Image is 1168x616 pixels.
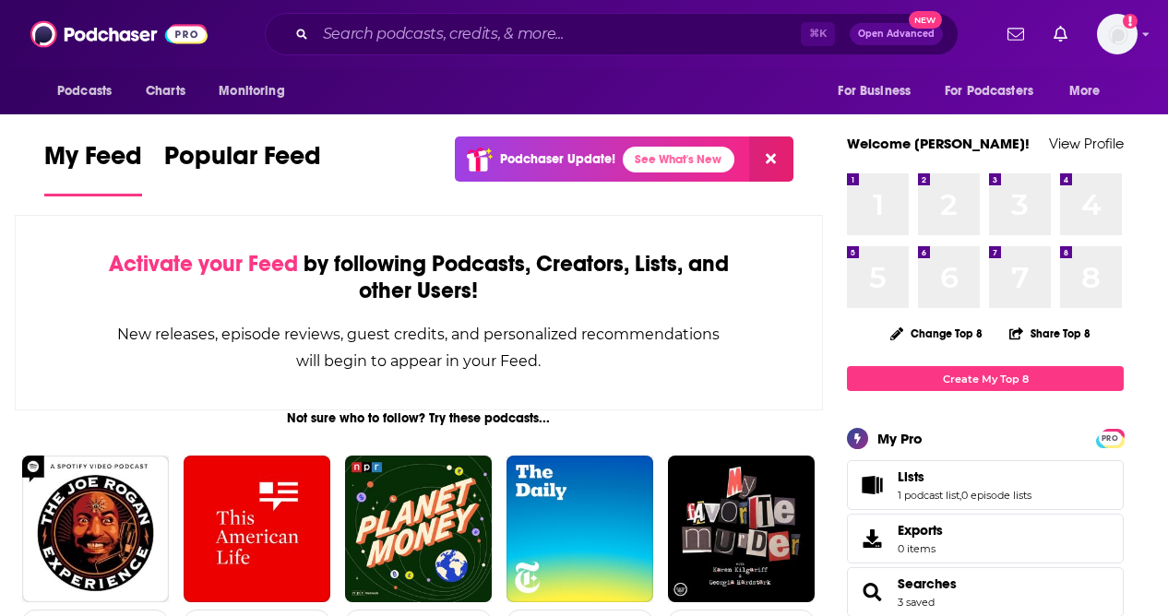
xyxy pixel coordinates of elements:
[15,410,823,426] div: Not sure who to follow? Try these podcasts...
[1097,14,1138,54] img: User Profile
[623,147,734,172] a: See What's New
[1008,315,1091,351] button: Share Top 8
[909,11,942,29] span: New
[108,321,730,374] div: New releases, episode reviews, guest credits, and personalized recommendations will begin to appe...
[30,17,208,52] img: Podchaser - Follow, Share and Rate Podcasts
[898,489,959,502] a: 1 podcast list
[879,322,994,345] button: Change Top 8
[146,78,185,104] span: Charts
[847,460,1124,510] span: Lists
[847,135,1030,152] a: Welcome [PERSON_NAME]!
[945,78,1033,104] span: For Podcasters
[22,456,169,602] img: The Joe Rogan Experience
[850,23,943,45] button: Open AdvancedNew
[44,74,136,109] button: open menu
[44,140,142,183] span: My Feed
[316,19,801,49] input: Search podcasts, credits, & more...
[265,13,959,55] div: Search podcasts, credits, & more...
[898,522,943,539] span: Exports
[898,468,924,485] span: Lists
[500,151,615,167] p: Podchaser Update!
[933,74,1060,109] button: open menu
[853,526,890,551] span: Exports
[898,596,935,609] a: 3 saved
[57,78,112,104] span: Podcasts
[668,456,815,602] img: My Favorite Murder with Karen Kilgariff and Georgia Hardstark
[853,579,890,605] a: Searches
[959,489,961,502] span: ,
[44,140,142,196] a: My Feed
[108,251,730,304] div: by following Podcasts, Creators, Lists, and other Users!
[847,514,1124,563] a: Exports
[898,468,1031,485] a: Lists
[1069,78,1101,104] span: More
[1000,18,1031,50] a: Show notifications dropdown
[1097,14,1138,54] button: Show profile menu
[847,366,1124,391] a: Create My Top 8
[1099,432,1121,445] span: PRO
[206,74,308,109] button: open menu
[1056,74,1124,109] button: open menu
[898,575,957,592] a: Searches
[898,542,943,555] span: 0 items
[134,74,197,109] a: Charts
[1046,18,1075,50] a: Show notifications dropdown
[801,22,835,46] span: ⌘ K
[345,456,492,602] img: Planet Money
[853,472,890,498] a: Lists
[825,74,934,109] button: open menu
[838,78,911,104] span: For Business
[219,78,284,104] span: Monitoring
[164,140,321,183] span: Popular Feed
[109,250,298,278] span: Activate your Feed
[1097,14,1138,54] span: Logged in as camsdkc
[961,489,1031,502] a: 0 episode lists
[1123,14,1138,29] svg: Add a profile image
[877,430,923,447] div: My Pro
[858,30,935,39] span: Open Advanced
[1099,431,1121,444] a: PRO
[164,140,321,196] a: Popular Feed
[1049,135,1124,152] a: View Profile
[184,456,330,602] img: This American Life
[507,456,653,602] img: The Daily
